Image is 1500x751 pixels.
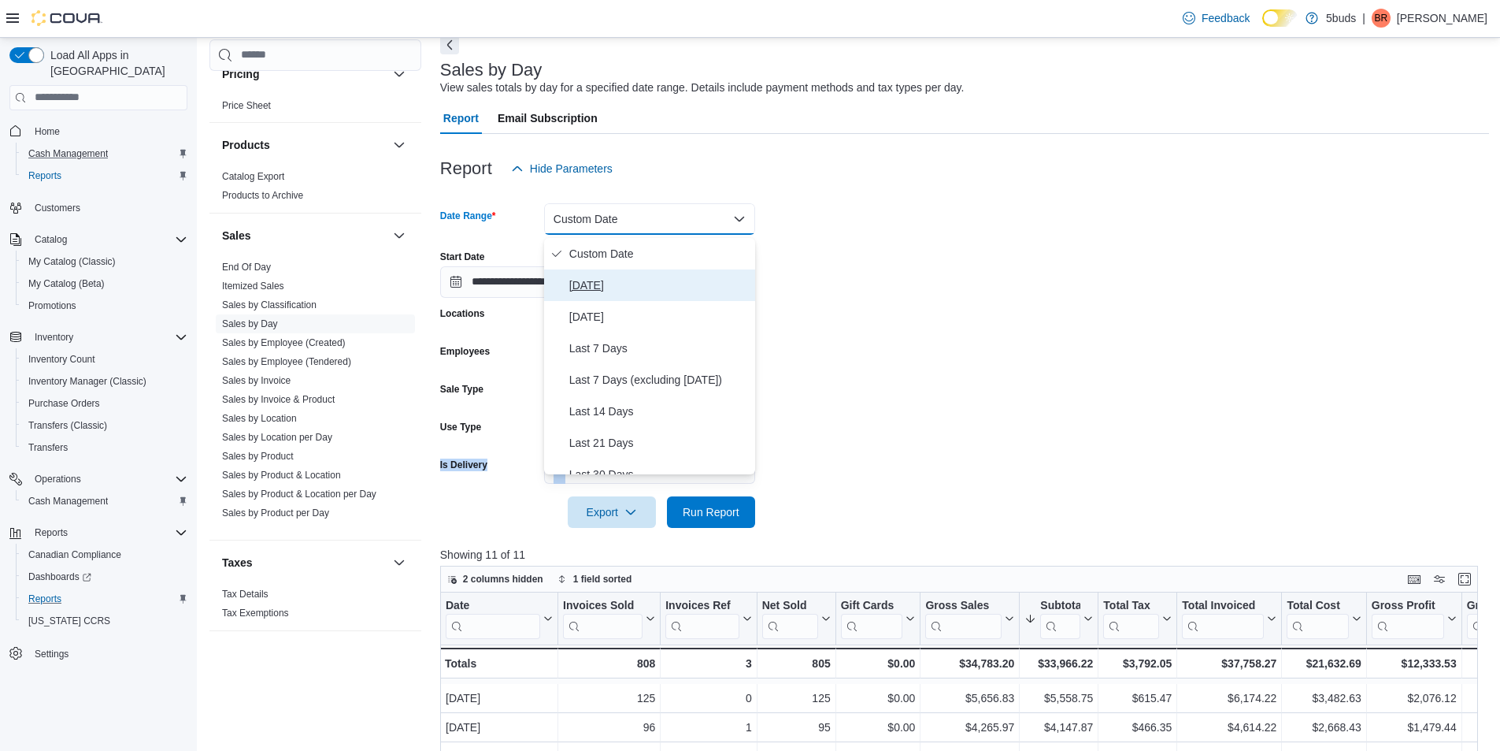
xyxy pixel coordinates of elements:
[840,654,915,673] div: $0.00
[1182,689,1276,708] div: $6,174.22
[1430,570,1449,589] button: Display options
[665,598,739,638] div: Invoices Ref
[22,589,68,608] a: Reports
[440,61,543,80] h3: Sales by Day
[35,473,81,485] span: Operations
[569,307,749,326] span: [DATE]
[841,718,916,737] div: $0.00
[1103,689,1172,708] div: $615.47
[440,266,591,298] input: Press the down key to open a popover containing a calendar.
[22,144,114,163] a: Cash Management
[577,496,646,528] span: Export
[840,598,915,638] button: Gift Cards
[28,470,187,489] span: Operations
[222,318,278,330] span: Sales by Day
[28,615,110,627] span: [US_STATE] CCRS
[222,374,291,387] span: Sales by Invoice
[761,598,817,613] div: Net Sold
[544,238,755,474] div: Select listbox
[222,607,289,619] span: Tax Exemptions
[35,648,69,660] span: Settings
[28,441,68,454] span: Transfers
[569,276,749,295] span: [DATE]
[35,233,67,246] span: Catalog
[3,326,194,348] button: Inventory
[22,350,187,369] span: Inventory Count
[840,598,902,638] div: Gift Card Sales
[22,567,98,586] a: Dashboards
[28,328,80,347] button: Inventory
[1372,9,1391,28] div: Brad Ross
[761,598,817,638] div: Net Sold
[22,252,187,271] span: My Catalog (Classic)
[445,654,553,673] div: Totals
[1182,718,1276,737] div: $4,614.22
[222,170,284,183] span: Catalog Export
[222,280,284,292] span: Itemized Sales
[925,718,1014,737] div: $4,265.97
[1287,654,1361,673] div: $21,632.69
[222,469,341,481] span: Sales by Product & Location
[209,585,421,630] div: Taxes
[841,689,916,708] div: $0.00
[222,100,271,111] a: Price Sheet
[28,495,108,507] span: Cash Management
[498,102,598,134] span: Email Subscription
[222,507,329,519] a: Sales by Product per Day
[22,166,187,185] span: Reports
[28,353,95,366] span: Inventory Count
[22,274,187,293] span: My Catalog (Beta)
[1455,570,1474,589] button: Enter fullscreen
[28,419,107,432] span: Transfers (Classic)
[1182,598,1264,638] div: Total Invoiced
[222,261,271,273] span: End Of Day
[446,598,540,638] div: Date
[35,331,73,344] span: Inventory
[222,336,346,349] span: Sales by Employee (Created)
[16,392,194,415] button: Purchase Orders
[1287,689,1361,708] div: $3,482.63
[551,570,639,589] button: 1 field sorted
[16,370,194,392] button: Inventory Manager (Classic)
[222,555,387,571] button: Taxes
[569,370,749,389] span: Last 7 Days (excluding [DATE])
[16,348,194,370] button: Inventory Count
[222,413,297,424] a: Sales by Location
[569,402,749,421] span: Last 14 Days
[22,144,187,163] span: Cash Management
[16,415,194,437] button: Transfers (Classic)
[1103,598,1159,613] div: Total Tax
[1024,598,1093,638] button: Subtotal
[209,96,421,122] div: Pricing
[222,228,387,244] button: Sales
[443,102,479,134] span: Report
[1287,598,1348,638] div: Total Cost
[665,598,739,613] div: Invoices Ref
[440,251,485,263] label: Start Date
[22,296,83,315] a: Promotions
[209,167,421,213] div: Products
[1362,9,1365,28] p: |
[563,689,655,708] div: 125
[1182,598,1276,638] button: Total Invoiced
[28,277,105,290] span: My Catalog (Beta)
[28,523,187,542] span: Reports
[3,229,194,251] button: Catalog
[761,598,830,638] button: Net Sold
[1372,654,1457,673] div: $12,333.53
[222,355,351,368] span: Sales by Employee (Tendered)
[3,196,194,219] button: Customers
[563,598,655,638] button: Invoices Sold
[762,689,831,708] div: 125
[573,573,632,586] span: 1 field sorted
[1103,718,1172,737] div: $466.35
[22,394,187,413] span: Purchase Orders
[222,393,335,406] span: Sales by Invoice & Product
[28,375,146,388] span: Inventory Manager (Classic)
[22,545,128,564] a: Canadian Compliance
[222,137,387,153] button: Products
[22,589,187,608] span: Reports
[446,718,553,737] div: [DATE]
[222,588,269,600] span: Tax Details
[22,166,68,185] a: Reports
